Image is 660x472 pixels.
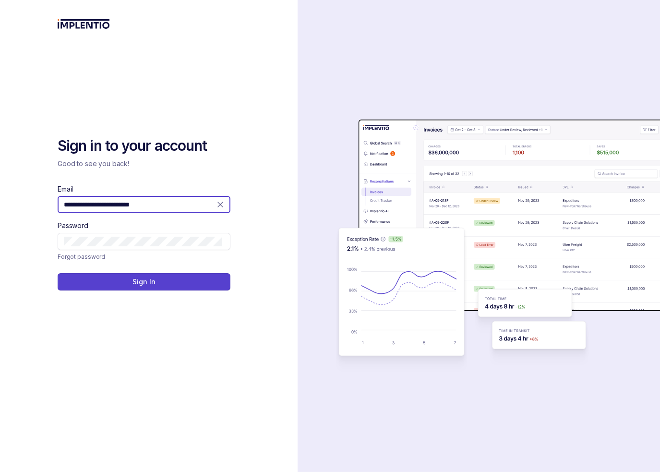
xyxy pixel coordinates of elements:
[58,252,105,262] a: Link Forgot password
[58,136,230,156] h2: Sign in to your account
[58,19,110,29] img: logo
[58,221,88,230] label: Password
[58,184,73,194] label: Email
[58,159,230,169] p: Good to see you back!
[58,273,230,290] button: Sign In
[58,252,105,262] p: Forgot password
[132,277,155,287] p: Sign In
